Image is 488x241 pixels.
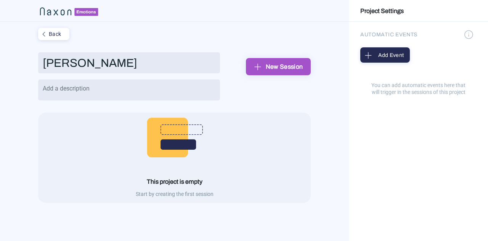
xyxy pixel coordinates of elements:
[38,178,311,186] div: This project is empty
[38,28,69,40] button: Back
[360,29,419,40] div: AUTOMATIC EVENTS
[360,3,404,18] a: Project Settings
[464,29,474,40] img: information.png
[360,47,410,63] button: Add Event
[363,49,374,61] img: plus_sign.png
[360,63,477,95] div: You can add automatic events here that will trigger in the sessions of this project
[252,61,305,73] div: New Session
[246,58,311,75] button: New Session
[252,61,264,73] img: plus_sign.png
[38,5,99,16] img: naxon_small_logo_2.png
[39,29,67,39] div: Back
[145,116,204,159] img: empty_project.png
[363,49,408,61] div: Add Event
[39,29,49,39] img: left_angle.png
[38,52,220,73] input: Add a name
[38,188,311,200] div: Start by creating the first session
